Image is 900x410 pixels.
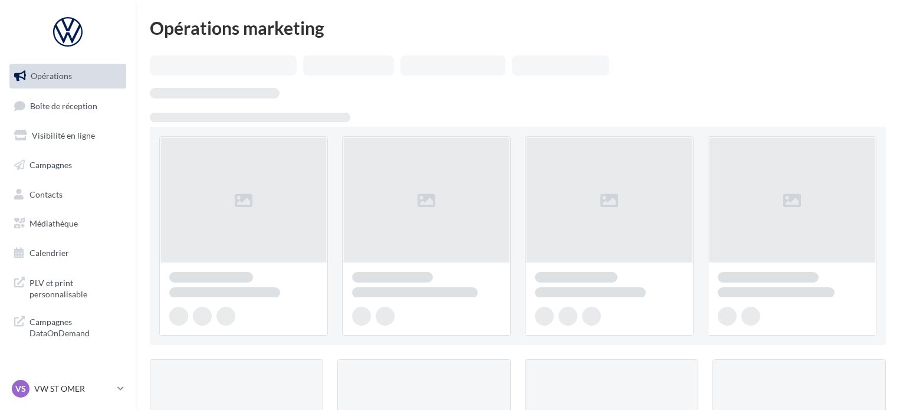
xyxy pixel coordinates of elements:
a: Opérations [7,64,129,88]
span: Boîte de réception [30,100,97,110]
span: Calendrier [29,248,69,258]
span: Campagnes [29,160,72,170]
a: VS VW ST OMER [9,378,126,400]
span: Contacts [29,189,63,199]
span: PLV et print personnalisable [29,275,121,300]
a: Visibilité en ligne [7,123,129,148]
span: VS [15,383,26,395]
a: Contacts [7,182,129,207]
div: Opérations marketing [150,19,886,37]
a: Campagnes DataOnDemand [7,309,129,344]
a: Boîte de réception [7,93,129,119]
span: Opérations [31,71,72,81]
a: PLV et print personnalisable [7,270,129,305]
span: Médiathèque [29,218,78,228]
a: Médiathèque [7,211,129,236]
p: VW ST OMER [34,383,113,395]
a: Calendrier [7,241,129,265]
span: Campagnes DataOnDemand [29,314,121,339]
a: Campagnes [7,153,129,178]
span: Visibilité en ligne [32,130,95,140]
